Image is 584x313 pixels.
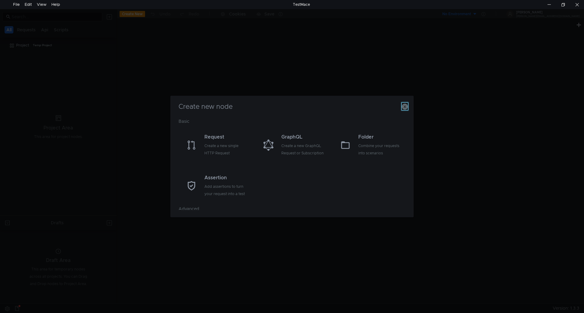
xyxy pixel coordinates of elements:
[204,142,248,157] div: Create a new single HTTP Request
[358,133,402,141] div: Folder
[281,142,325,157] div: Create a new GraphQL Request or Subscription
[204,183,248,198] div: Add assertions to turn your request into a test
[281,133,325,141] div: GraphQL
[179,205,405,217] div: Advanced
[358,142,402,157] div: Combine your requests into scenarios
[204,133,248,141] div: Request
[178,103,406,110] h3: Create new node
[179,118,405,130] div: Basic
[204,174,248,181] div: Assertion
